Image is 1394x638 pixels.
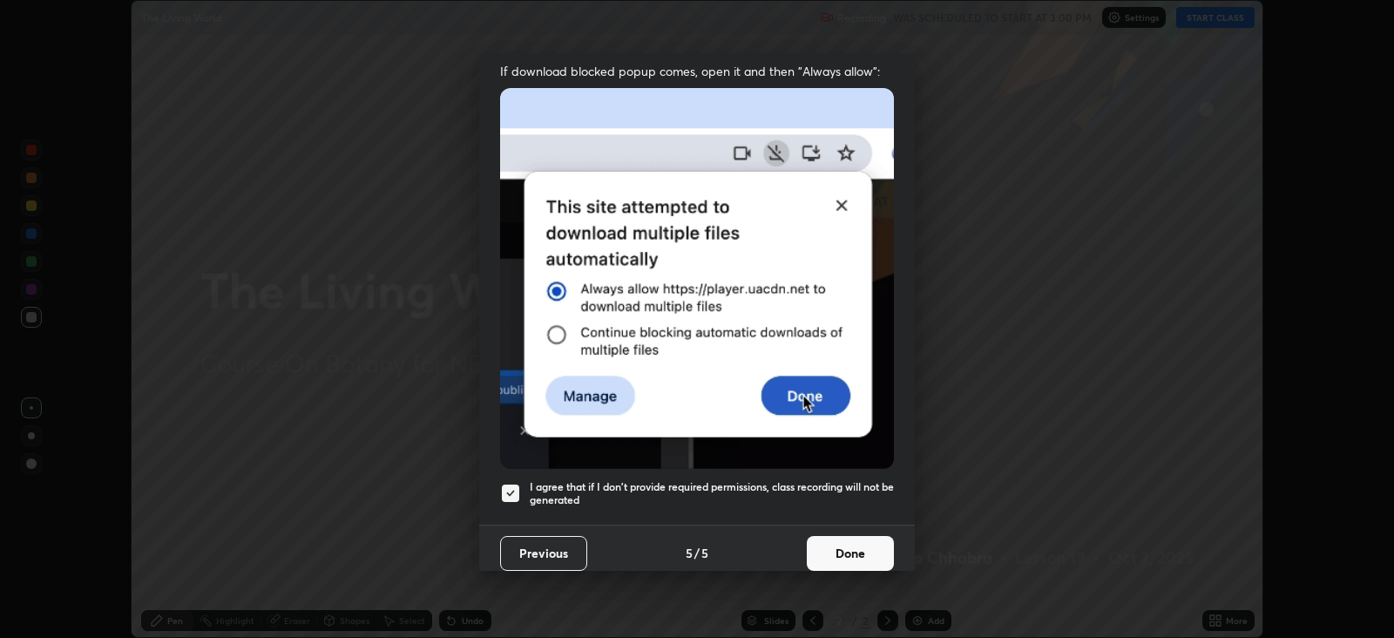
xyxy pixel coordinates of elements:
h4: 5 [686,544,693,562]
h4: / [694,544,700,562]
h5: I agree that if I don't provide required permissions, class recording will not be generated [530,480,894,507]
button: Done [807,536,894,571]
img: downloads-permission-blocked.gif [500,88,894,469]
span: If download blocked popup comes, open it and then "Always allow": [500,63,894,79]
button: Previous [500,536,587,571]
h4: 5 [701,544,708,562]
